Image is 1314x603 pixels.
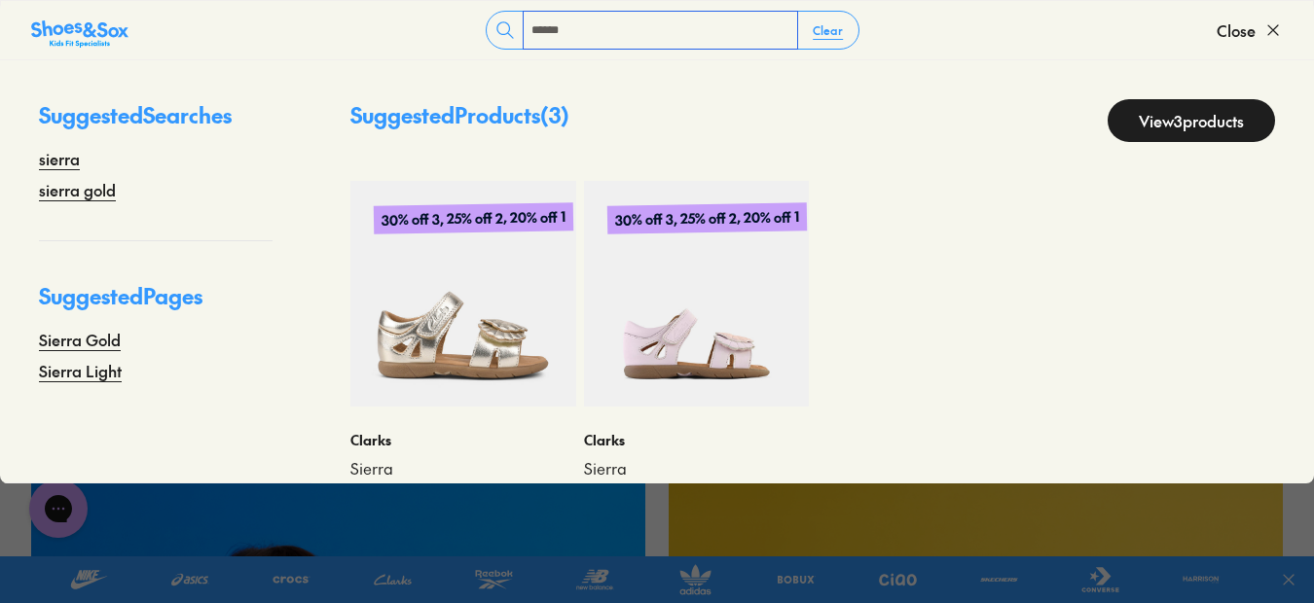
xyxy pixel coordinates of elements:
p: Clarks [584,430,810,450]
iframe: Gorgias live chat messenger [19,473,97,545]
button: Clear [797,13,858,48]
p: Suggested Products [350,99,569,142]
p: Clarks [350,430,576,450]
span: ( 3 ) [540,100,569,129]
a: 30% off 3, 25% off 2, 20% off 1 [584,181,810,407]
button: Close [1217,9,1283,52]
a: Sierra [350,458,576,479]
p: 30% off 3, 25% off 2, 20% off 1 [374,202,573,234]
a: Shoes &amp; Sox [31,15,128,46]
a: 30% off 3, 25% off 2, 20% off 1 [350,181,576,407]
a: sierra [39,147,80,170]
a: Sierra [584,458,810,479]
a: View3products [1108,99,1275,142]
span: Close [1217,18,1256,42]
p: Suggested Pages [39,280,273,328]
p: 30% off 3, 25% off 2, 20% off 1 [606,202,806,234]
a: Sierra Gold [39,328,121,351]
img: SNS_Logo_Responsive.svg [31,18,128,50]
p: Suggested Searches [39,99,273,147]
a: Sierra Light [39,359,122,382]
a: sierra gold [39,178,116,201]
